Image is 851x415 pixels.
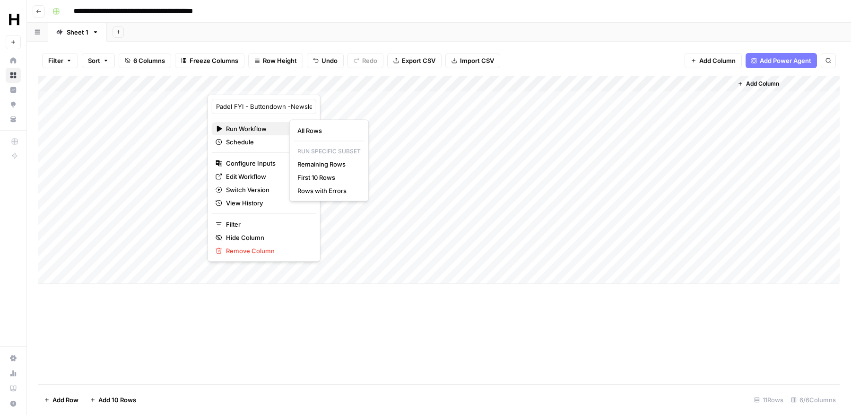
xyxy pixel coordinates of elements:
[226,124,299,133] span: Run Workflow
[297,159,357,169] span: Remaining Rows
[297,186,357,195] span: Rows with Errors
[297,126,357,135] span: All Rows
[734,78,783,90] button: Add Column
[297,173,357,182] span: First 10 Rows
[294,145,365,158] p: Run Specific Subset
[746,79,779,88] span: Add Column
